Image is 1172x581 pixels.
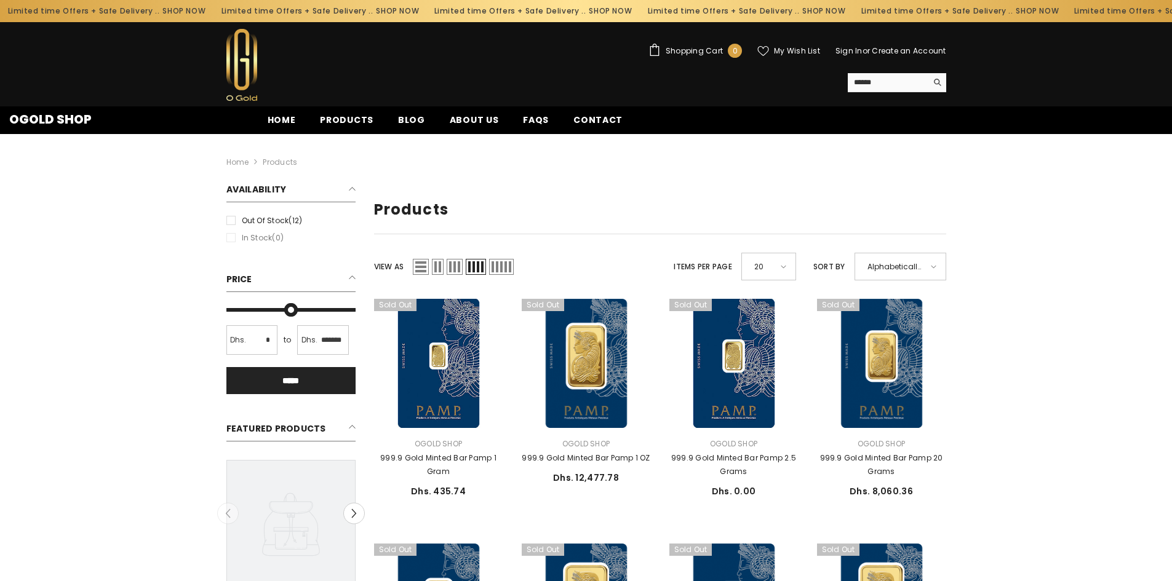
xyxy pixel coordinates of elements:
[669,451,799,478] a: 999.9 Gold Minted Bar Pamp 2.5 Grams
[863,45,870,56] span: or
[669,299,799,428] a: 999.9 Gold Minted Bar Pamp 2.5 Grams
[213,1,427,21] div: Limited time Offers + Safe Delivery ..
[415,438,462,449] a: Ogold Shop
[522,299,651,428] a: 999.9 Gold Minted Bar Pamp 1 OZ
[437,113,511,134] a: About us
[226,419,356,441] h2: Featured Products
[280,333,295,347] span: to
[426,1,640,21] div: Limited time Offers + Safe Delivery ..
[561,113,635,134] a: Contact
[553,472,619,484] span: Dhs. 12,477.78
[710,438,757,449] a: Ogold Shop
[522,543,565,556] span: Sold out
[573,114,623,126] span: Contact
[741,253,796,280] div: 20
[850,485,913,497] span: Dhs. 8,060.36
[817,299,946,428] a: 999.9 Gold Minted Bar Pamp 20 Grams
[489,259,514,275] span: Grid 5
[226,156,249,169] a: Home
[817,299,860,311] span: Sold out
[301,333,318,347] span: Dhs.
[226,273,252,285] span: Price
[848,73,946,92] summary: Search
[648,44,742,58] a: Shopping Cart
[320,114,373,126] span: Products
[562,438,610,449] a: Ogold Shop
[757,45,820,57] a: My Wish List
[835,45,863,56] a: Sign In
[374,201,946,219] h1: Products
[802,4,845,18] a: SHOP NOW
[374,299,417,311] span: Sold out
[226,29,257,101] img: Ogold Shop
[522,299,565,311] span: Sold out
[774,47,820,55] span: My Wish List
[712,485,756,497] span: Dhs. 0.00
[9,113,92,125] a: Ogold Shop
[522,451,651,465] a: 999.9 Gold Minted Bar Pamp 1 OZ
[674,260,732,274] label: Items per page
[268,114,296,126] span: Home
[447,259,463,275] span: Grid 3
[817,543,860,556] span: Sold out
[450,114,499,126] span: About us
[226,214,356,227] label: Out of stock
[466,259,486,275] span: Grid 4
[754,258,772,275] span: 20
[640,1,853,21] div: Limited time Offers + Safe Delivery ..
[226,183,287,196] span: Availability
[374,543,417,556] span: Sold out
[733,44,738,58] span: 0
[162,4,205,18] a: SHOP NOW
[398,114,425,126] span: Blog
[669,299,712,311] span: Sold out
[230,333,247,347] span: Dhs.
[853,1,1067,21] div: Limited time Offers + Safe Delivery ..
[343,503,365,524] button: Next
[813,260,845,274] label: Sort by
[376,4,419,18] a: SHOP NOW
[308,113,386,134] a: Products
[374,299,503,428] a: 999.9 Gold Minted Bar Pamp 1 Gram
[413,259,429,275] span: List
[589,4,632,18] a: SHOP NOW
[523,114,549,126] span: FAQs
[511,113,561,134] a: FAQs
[867,258,922,275] span: Alphabetically, A-Z
[817,451,946,478] a: 999.9 Gold Minted Bar Pamp 20 Grams
[855,253,946,280] div: Alphabetically, A-Z
[432,259,444,275] span: Grid 2
[858,438,905,449] a: Ogold Shop
[255,113,308,134] a: Home
[872,45,946,56] a: Create an Account
[1016,4,1059,18] a: SHOP NOW
[226,134,946,173] nav: breadcrumbs
[374,260,404,274] label: View as
[411,485,466,497] span: Dhs. 435.74
[374,451,503,478] a: 999.9 Gold Minted Bar Pamp 1 Gram
[289,215,302,226] span: (12)
[666,47,723,55] span: Shopping Cart
[386,113,437,134] a: Blog
[669,543,712,556] span: Sold out
[927,73,946,92] button: Search
[263,157,297,167] a: Products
